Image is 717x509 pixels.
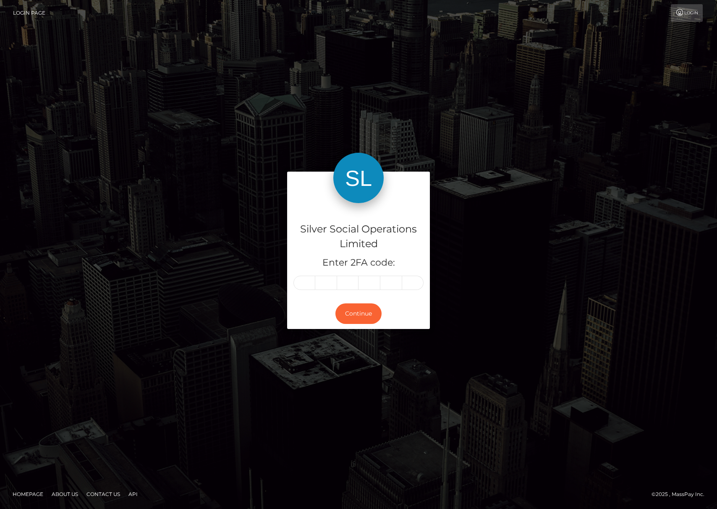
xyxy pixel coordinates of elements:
button: Continue [335,303,382,324]
a: Contact Us [83,488,123,501]
h5: Enter 2FA code: [293,256,424,269]
img: Silver Social Operations Limited [333,153,384,203]
div: © 2025 , MassPay Inc. [652,490,711,499]
a: Login Page [13,4,45,22]
a: About Us [48,488,81,501]
a: Homepage [9,488,47,501]
a: API [125,488,141,501]
a: Login [671,4,703,22]
h4: Silver Social Operations Limited [293,222,424,251]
